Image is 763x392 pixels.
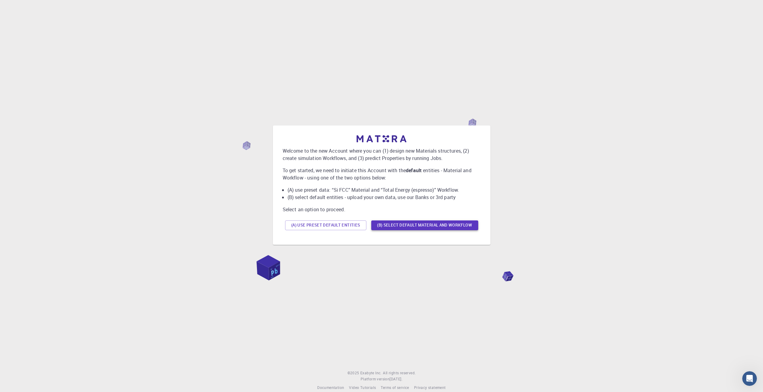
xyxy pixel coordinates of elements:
[285,220,366,230] button: (A) Use preset default entities
[317,385,344,390] span: Documentation
[381,385,409,390] span: Terms of service
[361,376,390,382] span: Platform version
[371,220,478,230] button: (B) Select default material and workflow
[414,385,446,391] a: Privacy statement
[349,385,376,391] a: Video Tutorials
[360,370,382,375] span: Exabyte Inc.
[283,147,481,162] p: Welcome to the new Account where you can (1) design new Materials structures, (2) create simulati...
[288,194,481,201] li: (B) select default entities - upload your own data, use our Banks or 3rd party
[383,370,416,376] span: All rights reserved.
[406,167,422,174] b: default
[347,370,360,376] span: © 2025
[288,186,481,194] li: (A) use preset data: “Si FCC” Material and “Total Energy (espresso)” Workflow.
[357,135,407,142] img: logo
[390,376,402,381] span: [DATE] .
[283,167,481,181] p: To get started, we need to initiate this Account with the entities - Material and Workflow - usin...
[414,385,446,390] span: Privacy statement
[742,371,757,386] iframe: Intercom live chat
[390,376,402,382] a: [DATE].
[12,4,34,10] span: Support
[360,370,382,376] a: Exabyte Inc.
[317,385,344,391] a: Documentation
[283,206,481,213] p: Select an option to proceed.
[349,385,376,390] span: Video Tutorials
[381,385,409,391] a: Terms of service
